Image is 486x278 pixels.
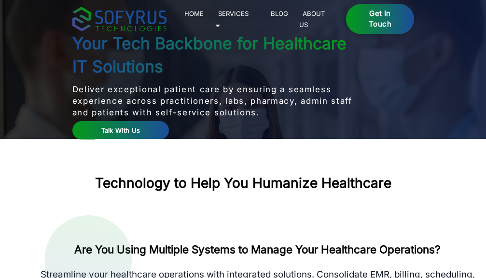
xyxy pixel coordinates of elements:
[72,121,169,140] a: Talk With Us
[346,4,414,35] a: Get in Touch
[299,8,325,30] a: About Us
[215,8,249,30] a: Services 🞃
[181,8,208,19] a: Home
[36,242,479,257] h2: Are You Using Multiple Systems to Manage Your Healthcare Operations?
[267,8,292,19] a: Blog
[72,7,167,31] img: sofyrus
[95,175,391,192] h2: Technology to Help You Humanize Healthcare
[72,83,357,118] p: Deliver exceptional patient care by ensuring a seamless experience across practitioners, labs, ph...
